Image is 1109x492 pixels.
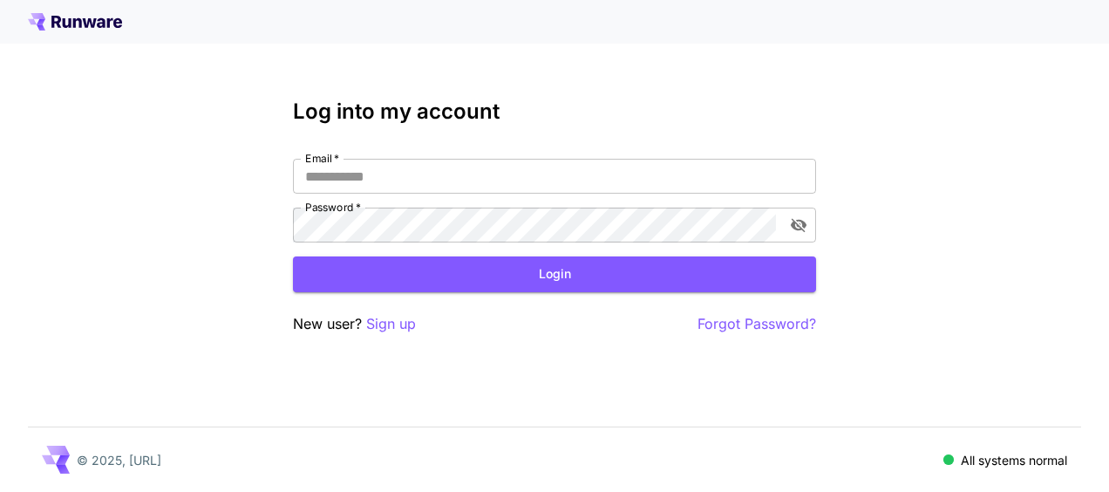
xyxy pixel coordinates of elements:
[783,209,814,241] button: toggle password visibility
[305,151,339,166] label: Email
[961,451,1067,469] p: All systems normal
[293,256,816,292] button: Login
[697,313,816,335] button: Forgot Password?
[293,313,416,335] p: New user?
[305,200,361,215] label: Password
[366,313,416,335] button: Sign up
[77,451,161,469] p: © 2025, [URL]
[293,99,816,124] h3: Log into my account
